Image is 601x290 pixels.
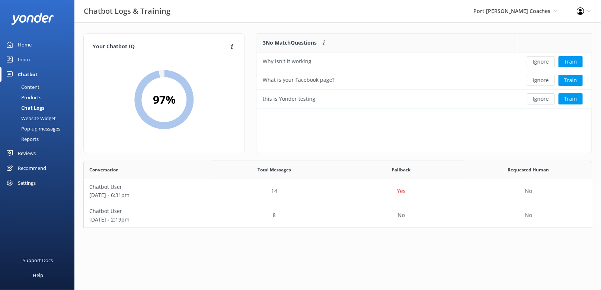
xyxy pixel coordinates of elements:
[473,7,551,14] span: Port [PERSON_NAME] Coaches
[93,43,228,51] h4: Your Chatbot IQ
[11,13,54,25] img: yonder-white-logo.png
[18,37,32,52] div: Home
[392,166,411,173] span: Fallback
[89,191,205,199] p: [DATE] - 6:31pm
[4,123,74,134] a: Pop-up messages
[525,187,532,195] p: No
[263,57,311,65] div: Why isn't it working
[4,134,39,144] div: Reports
[89,166,119,173] span: Conversation
[263,95,316,103] div: this is Yonder testing
[83,179,592,203] div: row
[527,93,555,104] button: Ignore
[263,39,317,47] p: 3 No Match Questions
[527,75,555,86] button: Ignore
[258,166,291,173] span: Total Messages
[4,113,74,123] a: Website Widget
[4,103,74,113] a: Chat Logs
[83,203,592,228] div: row
[89,216,205,224] p: [DATE] - 2:19pm
[271,187,277,195] p: 14
[23,253,53,268] div: Support Docs
[83,179,592,228] div: grid
[18,52,31,67] div: Inbox
[257,52,592,108] div: grid
[525,211,532,219] p: No
[559,75,583,86] button: Train
[153,91,176,109] h2: 97 %
[273,211,276,219] p: 8
[4,123,60,134] div: Pop-up messages
[397,187,406,195] p: Yes
[18,175,36,190] div: Settings
[18,146,36,161] div: Reviews
[257,90,592,108] div: row
[89,207,205,215] p: Chatbot User
[4,103,44,113] div: Chat Logs
[4,82,39,92] div: Content
[18,161,46,175] div: Recommend
[508,166,549,173] span: Requested Human
[33,268,43,283] div: Help
[4,113,56,123] div: Website Widget
[398,211,405,219] p: No
[263,76,335,84] div: What is your Facebook page?
[89,183,205,191] p: Chatbot User
[4,134,74,144] a: Reports
[4,92,74,103] a: Products
[559,56,583,67] button: Train
[18,67,38,82] div: Chatbot
[527,56,555,67] button: Ignore
[84,5,170,17] h3: Chatbot Logs & Training
[559,93,583,104] button: Train
[257,71,592,90] div: row
[4,92,41,103] div: Products
[257,52,592,71] div: row
[4,82,74,92] a: Content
